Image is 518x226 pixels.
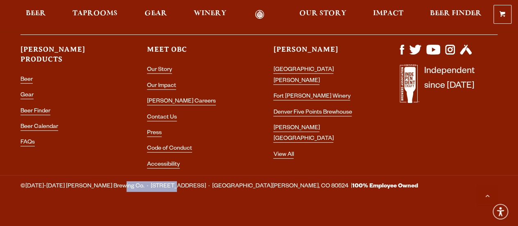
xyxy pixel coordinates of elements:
[373,10,403,17] span: Impact
[244,10,275,19] a: Odell Home
[26,10,46,17] span: Beer
[273,94,350,100] a: Fort [PERSON_NAME] Winery
[20,139,35,146] a: FAQs
[147,130,162,137] a: Press
[20,124,58,131] a: Beer Calendar
[20,108,50,115] a: Beer Finder
[424,64,475,107] p: Independent since [DATE]
[273,45,371,62] h3: [PERSON_NAME]
[273,67,333,84] a: [GEOGRAPHIC_DATA][PERSON_NAME]
[20,181,418,192] span: ©[DATE]-[DATE] [PERSON_NAME] Brewing Co. · [STREET_ADDRESS] · [GEOGRAPHIC_DATA][PERSON_NAME], CO ...
[147,45,245,62] h3: Meet OBC
[147,98,216,105] a: [PERSON_NAME] Careers
[147,83,176,90] a: Our Impact
[147,67,172,74] a: Our Story
[352,183,418,190] strong: 100% Employee Owned
[460,50,472,57] a: Visit us on Untappd
[194,10,226,17] span: Winery
[426,50,440,57] a: Visit us on YouTube
[273,110,352,116] a: Denver Five Points Brewhouse
[400,50,404,57] a: Visit us on Facebook
[368,10,409,19] a: Impact
[147,162,180,169] a: Accessibility
[425,10,487,19] a: Beer Finder
[430,10,482,17] span: Beer Finder
[299,10,346,17] span: Our Story
[139,10,172,19] a: Gear
[273,152,294,159] a: View All
[20,45,118,71] h3: [PERSON_NAME] Products
[294,10,352,19] a: Our Story
[147,114,177,121] a: Contact Us
[20,92,34,99] a: Gear
[477,185,498,205] a: Scroll to top
[188,10,232,19] a: Winery
[409,50,421,57] a: Visit us on X (formerly Twitter)
[145,10,167,17] span: Gear
[72,10,118,17] span: Taprooms
[445,50,455,57] a: Visit us on Instagram
[20,10,51,19] a: Beer
[20,77,33,84] a: Beer
[147,146,192,153] a: Code of Conduct
[67,10,123,19] a: Taprooms
[491,203,509,221] div: Accessibility Menu
[273,125,333,143] a: [PERSON_NAME] [GEOGRAPHIC_DATA]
